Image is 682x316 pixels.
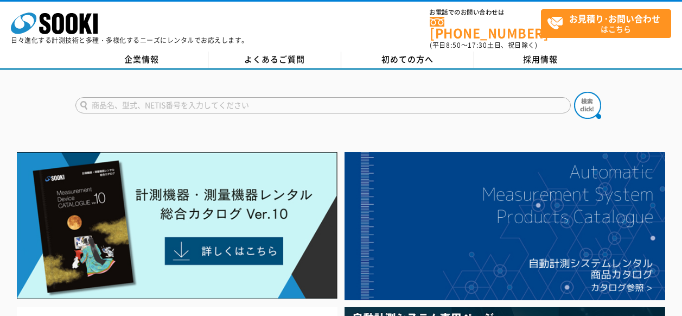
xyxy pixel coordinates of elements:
[446,40,461,50] span: 8:50
[430,17,541,39] a: [PHONE_NUMBER]
[430,40,537,50] span: (平日 ～ 土日、祝日除く)
[345,152,665,300] img: 自動計測システムカタログ
[541,9,671,38] a: お見積り･お問い合わせはこちら
[574,92,601,119] img: btn_search.png
[11,37,248,43] p: 日々進化する計測技術と多種・多様化するニーズにレンタルでお応えします。
[547,10,671,37] span: はこちら
[208,52,341,68] a: よくあるご質問
[75,52,208,68] a: 企業情報
[17,152,337,299] img: Catalog Ver10
[468,40,487,50] span: 17:30
[381,53,434,65] span: 初めての方へ
[430,9,541,16] span: お電話でのお問い合わせは
[75,97,571,113] input: 商品名、型式、NETIS番号を入力してください
[569,12,660,25] strong: お見積り･お問い合わせ
[341,52,474,68] a: 初めての方へ
[474,52,607,68] a: 採用情報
